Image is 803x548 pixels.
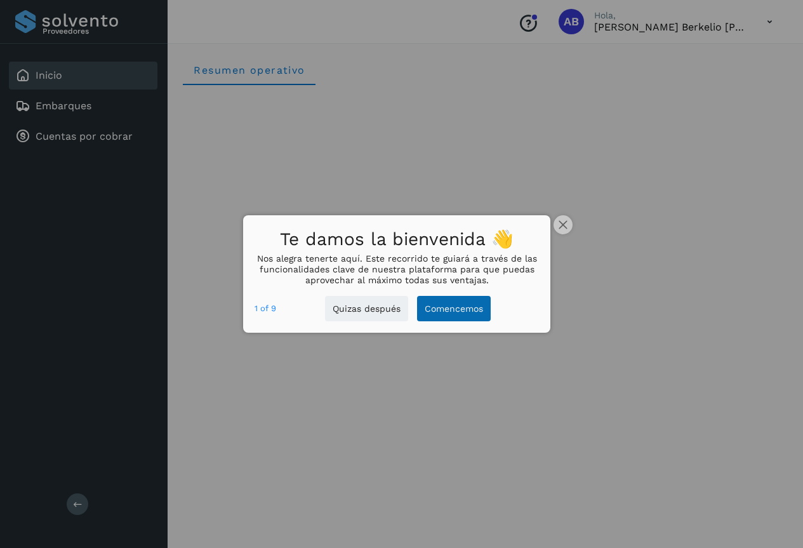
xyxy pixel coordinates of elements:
div: step 1 of 9 [255,302,276,316]
button: Comencemos [417,296,491,322]
h1: Te damos la bienvenida 👋 [255,225,539,254]
div: Te damos la bienvenida 👋Nos alegra tenerte aquí. Este recorrido te guiará a través de las funcion... [243,215,550,333]
p: Nos alegra tenerte aquí. Este recorrido te guiará a través de las funcionalidades clave de nuestr... [255,253,539,285]
div: 1 of 9 [255,302,276,316]
button: close, [554,215,573,234]
button: Quizas después [325,296,408,322]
